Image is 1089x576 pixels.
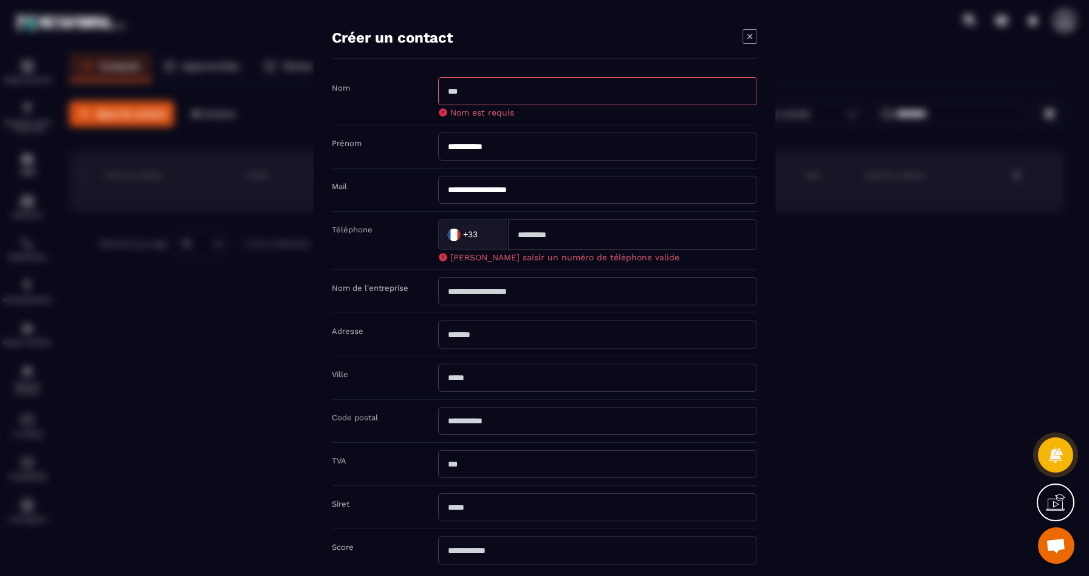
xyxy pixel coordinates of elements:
[463,228,478,240] span: +33
[332,542,354,551] label: Score
[332,369,348,378] label: Ville
[1038,527,1074,564] a: Ouvrir le chat
[332,499,349,508] label: Siret
[332,29,453,46] h4: Créer un contact
[332,456,346,465] label: TVA
[450,107,514,117] span: Nom est requis
[332,326,363,335] label: Adresse
[480,225,495,243] input: Search for option
[332,283,408,292] label: Nom de l'entreprise
[442,222,466,246] img: Country Flag
[332,83,350,92] label: Nom
[438,218,508,249] div: Search for option
[450,252,679,262] span: [PERSON_NAME] saisir un numéro de téléphone valide
[332,412,378,422] label: Code postal
[332,138,362,147] label: Prénom
[332,224,373,234] label: Téléphone
[332,181,347,190] label: Mail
